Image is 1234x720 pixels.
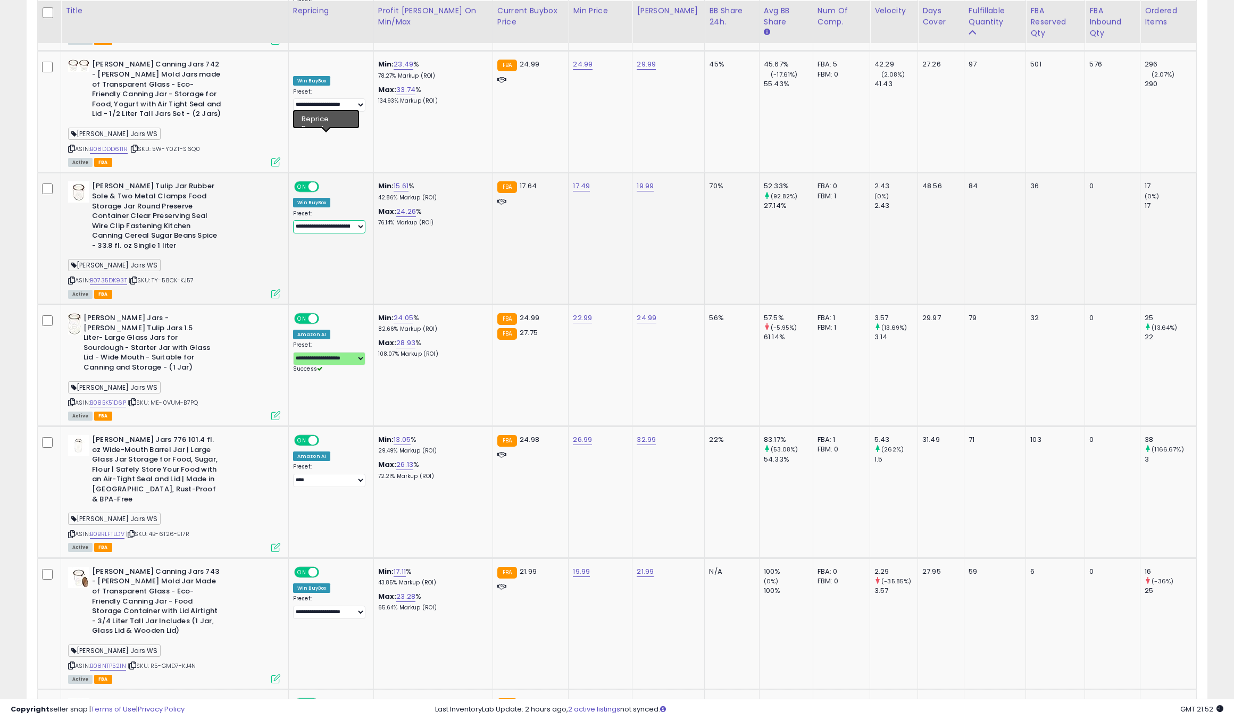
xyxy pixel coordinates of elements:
[378,592,485,612] div: %
[881,577,911,585] small: (-35.85%)
[874,79,918,89] div: 41.43
[497,5,564,28] div: Current Buybox Price
[874,567,918,576] div: 2.29
[764,5,808,28] div: Avg BB Share
[318,182,335,191] span: OFF
[396,206,416,217] a: 24.26
[573,181,590,191] a: 17.49
[68,644,161,657] span: [PERSON_NAME] Jars WS
[68,60,280,165] div: ASIN:
[1030,567,1077,576] div: 6
[90,530,124,539] a: B0BRLFTLDV
[497,328,517,340] small: FBA
[764,567,813,576] div: 100%
[68,567,89,588] img: 41KDX6TiyML._SL40_.jpg
[394,59,413,70] a: 23.49
[1030,181,1077,191] div: 36
[1152,445,1184,454] small: (1166.67%)
[90,662,126,671] a: B08NTP521N
[764,201,813,211] div: 27.14%
[1145,192,1160,200] small: (0%)
[573,566,590,577] a: 19.99
[396,338,415,348] a: 28.93
[293,365,322,373] span: Success
[1145,332,1196,342] div: 22
[1030,313,1077,323] div: 32
[520,328,538,338] span: 27.75
[1089,567,1132,576] div: 0
[90,276,127,285] a: B0735DK93T
[396,85,415,95] a: 33.74
[378,60,485,79] div: %
[764,577,779,585] small: (0%)
[1030,5,1080,39] div: FBA Reserved Qty
[497,435,517,447] small: FBA
[497,60,517,71] small: FBA
[295,436,308,445] span: ON
[1145,586,1196,596] div: 25
[378,604,485,612] p: 65.64% Markup (ROI)
[68,313,280,419] div: ASIN:
[396,459,413,470] a: 26.13
[68,381,161,394] span: [PERSON_NAME] Jars WS
[922,435,956,445] div: 31.49
[764,332,813,342] div: 61.14%
[94,290,112,299] span: FBA
[378,206,397,216] b: Max:
[378,567,485,587] div: %
[818,191,862,201] div: FBM: 1
[1145,313,1196,323] div: 25
[84,313,213,375] b: [PERSON_NAME] Jars - [PERSON_NAME] Tulip Jars 1.5 Liter- Large Glass Jars for Sourdough - Starter...
[378,579,485,587] p: 43.85% Markup (ROI)
[1145,181,1196,191] div: 17
[874,5,913,16] div: Velocity
[818,435,862,445] div: FBA: 1
[378,313,485,333] div: %
[764,313,813,323] div: 57.5%
[637,566,654,577] a: 21.99
[129,276,194,284] span: | SKU: TY-58CK-KJ57
[637,59,656,70] a: 29.99
[126,530,189,538] span: | SKU: 4B-6T26-E17R
[293,5,369,16] div: Repricing
[394,313,413,323] a: 24.05
[94,412,112,421] span: FBA
[818,313,862,323] div: FBA: 1
[637,5,700,16] div: [PERSON_NAME]
[90,145,128,154] a: B08DDD6T1R
[1089,5,1136,39] div: FBA inbound Qty
[293,341,365,373] div: Preset:
[378,181,485,201] div: %
[94,675,112,684] span: FBA
[129,145,200,153] span: | SKU: 5W-Y0ZT-S6Q0
[293,198,331,207] div: Win BuyBox
[92,181,221,253] b: [PERSON_NAME] Tulip Jar Rubber Sole & Two Metal Clamps Food Storage Jar Round Preserve Container ...
[90,398,126,407] a: B08BK51D6P
[874,332,918,342] div: 3.14
[293,463,365,487] div: Preset:
[295,182,308,191] span: ON
[709,60,751,69] div: 45%
[969,435,1018,445] div: 71
[1152,577,1173,585] small: (-36%)
[68,675,93,684] span: All listings currently available for purchase on Amazon
[378,97,485,105] p: 134.93% Markup (ROI)
[573,313,592,323] a: 22.99
[818,567,862,576] div: FBA: 0
[293,583,331,593] div: Win BuyBox
[378,5,488,28] div: Profit [PERSON_NAME] on Min/Max
[1089,313,1132,323] div: 0
[764,60,813,69] div: 45.67%
[637,313,656,323] a: 24.99
[293,210,365,234] div: Preset:
[394,181,408,191] a: 15.61
[881,70,905,79] small: (2.08%)
[1089,435,1132,445] div: 0
[709,5,755,28] div: BB Share 24h.
[520,313,539,323] span: 24.99
[520,434,539,445] span: 24.98
[709,313,751,323] div: 56%
[922,60,956,69] div: 27.26
[922,181,956,191] div: 48.56
[373,1,493,43] th: The percentage added to the cost of goods (COGS) that forms the calculator for Min & Max prices.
